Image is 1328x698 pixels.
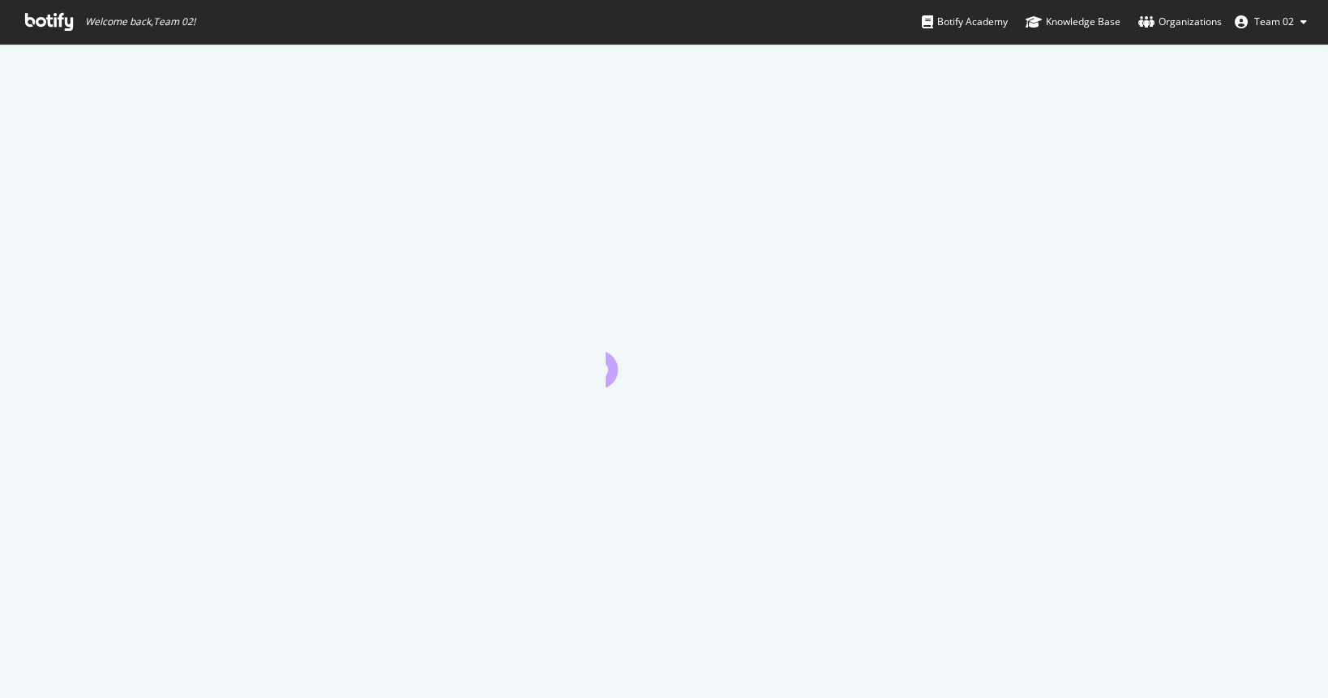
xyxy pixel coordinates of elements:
div: animation [606,329,722,388]
button: Team 02 [1222,9,1320,35]
div: Botify Academy [922,14,1008,30]
span: Team 02 [1254,15,1294,28]
span: Welcome back, Team 02 ! [85,15,195,28]
div: Organizations [1138,14,1222,30]
div: Knowledge Base [1026,14,1120,30]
